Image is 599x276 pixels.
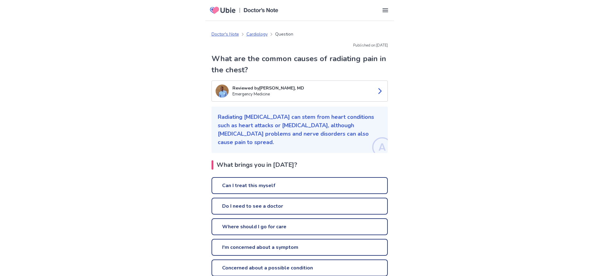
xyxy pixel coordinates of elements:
a: Where should I go for care [212,218,388,235]
h1: What are the common causes of radiating pain in the chest? [212,53,388,75]
img: Doctors Note Logo [244,8,278,12]
nav: breadcrumb [212,31,293,37]
a: Can I treat this myself [212,177,388,194]
a: I'm concerned about a symptom [212,239,388,256]
a: Doctor's Note [212,31,239,37]
a: Do I need to see a doctor [212,198,388,215]
p: Reviewed by [PERSON_NAME], MD [232,85,371,91]
a: Tomas DiazReviewed by[PERSON_NAME], MDEmergency Medicine [212,80,388,102]
p: Published on: [DATE] [212,42,388,48]
h2: What brings you in [DATE]? [212,160,388,170]
p: Question [275,31,293,37]
p: Radiating [MEDICAL_DATA] can stem from heart conditions such as heart attacks or [MEDICAL_DATA], ... [218,113,382,147]
p: Emergency Medicine [232,91,371,98]
a: Cardiology [246,31,268,37]
img: Tomas Diaz [216,85,229,98]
